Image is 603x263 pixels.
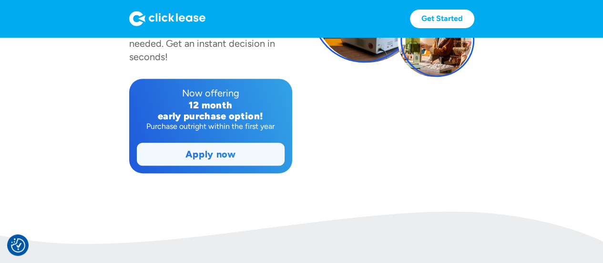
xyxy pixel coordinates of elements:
div: early purchase option! [137,111,285,122]
img: Revisit consent button [11,238,25,252]
div: 12 month [137,100,285,111]
img: Logo [129,11,205,26]
button: Consent Preferences [11,238,25,252]
a: Get Started [410,10,474,28]
div: Purchase outright within the first year [137,122,285,131]
div: Now offering [137,86,285,100]
a: Apply now [137,143,284,165]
